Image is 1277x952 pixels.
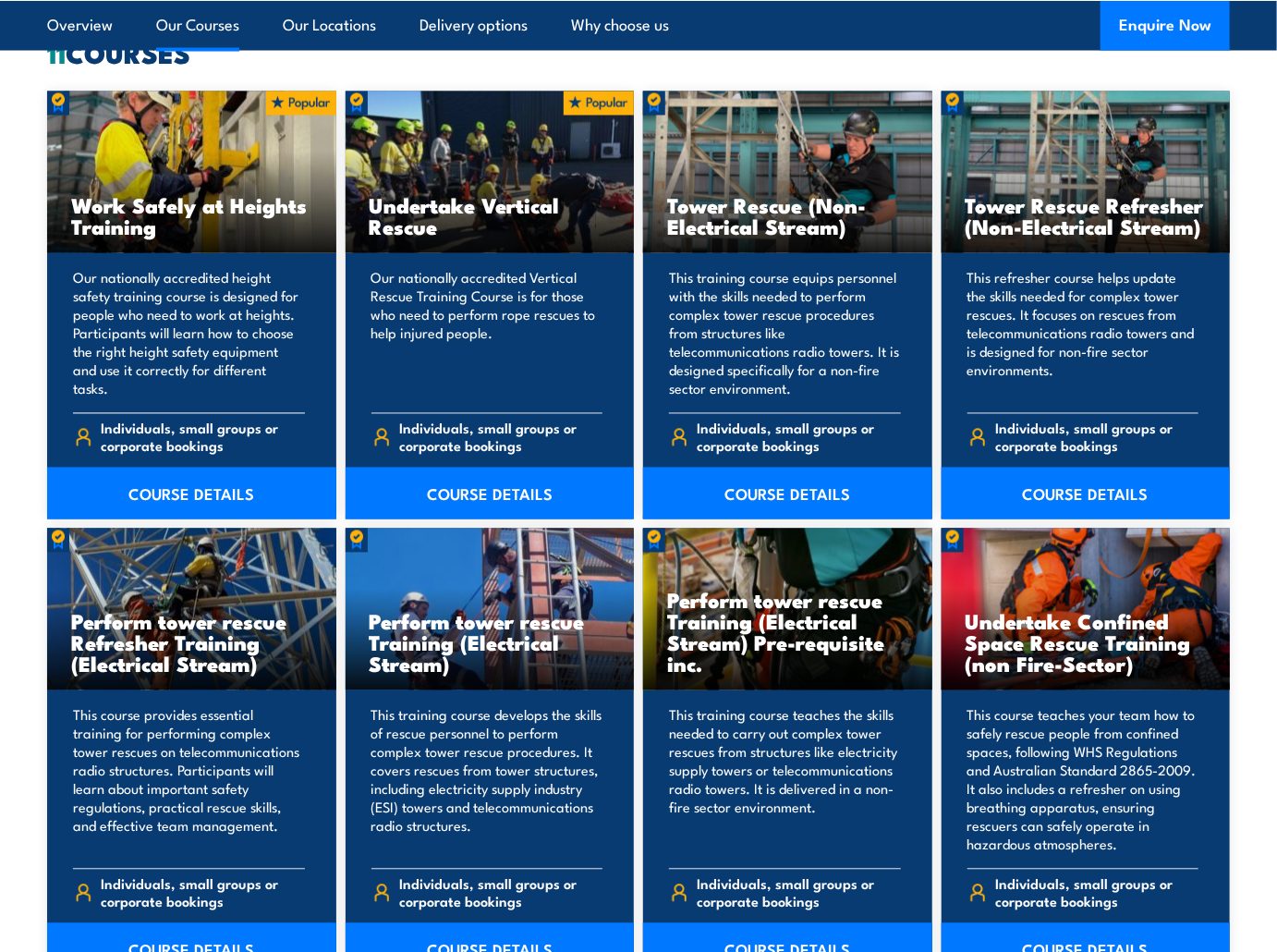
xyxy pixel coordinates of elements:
[71,611,312,675] h3: Perform tower rescue Refresher Training (Electrical Stream)
[643,468,932,519] a: COURSE DETAILS
[370,195,611,238] h3: Undertake Vertical Rescue
[371,706,603,854] p: This training course develops the skills of rescue personnel to perform complex tower rescue proc...
[346,468,635,519] a: COURSE DETAILS
[669,269,901,398] p: This training course equips personnel with the skills needed to perform complex tower rescue proc...
[73,706,305,854] p: This course provides essential training for performing complex tower rescues on telecommunication...
[47,40,1230,65] h2: COURSES
[995,420,1198,455] span: Individuals, small groups or corporate bookings
[399,875,602,910] span: Individuals, small groups or corporate bookings
[967,706,1199,854] p: This course teaches your team how to safely rescue people from confined spaces, following WHS Reg...
[399,420,602,455] span: Individuals, small groups or corporate bookings
[966,611,1207,675] h3: Undertake Confined Space Rescue Training (non Fire-Sector)
[667,195,908,238] h3: Tower Rescue (Non-Electrical Stream)
[102,875,305,910] span: Individuals, small groups or corporate bookings
[995,875,1198,910] span: Individuals, small groups or corporate bookings
[967,269,1199,398] p: This refresher course helps update the skills needed for complex tower rescues. It focuses on res...
[966,195,1207,238] h3: Tower Rescue Refresher (Non-Electrical Stream)
[371,269,603,398] p: Our nationally accredited Vertical Rescue Training Course is for those who need to perform rope r...
[942,468,1231,519] a: COURSE DETAILS
[669,706,901,854] p: This training course teaches the skills needed to carry out complex tower rescues from structures...
[698,875,901,910] span: Individuals, small groups or corporate bookings
[47,31,66,73] strong: 11
[102,420,305,455] span: Individuals, small groups or corporate bookings
[370,611,611,675] h3: Perform tower rescue Training (Electrical Stream)
[47,468,336,519] a: COURSE DETAILS
[698,420,901,455] span: Individuals, small groups or corporate bookings
[73,269,305,398] p: Our nationally accredited height safety training course is designed for people who need to work a...
[71,195,312,238] h3: Work Safely at Heights Training
[667,590,908,675] h3: Perform tower rescue Training (Electrical Stream) Pre-requisite inc.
